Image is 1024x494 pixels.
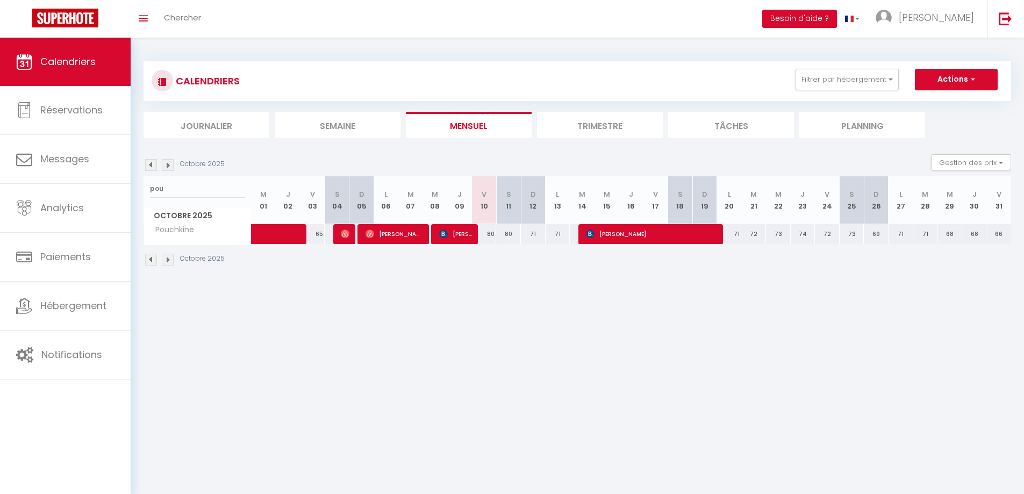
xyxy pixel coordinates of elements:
[815,224,840,244] div: 72
[40,152,89,166] span: Messages
[899,11,974,24] span: [PERSON_NAME]
[546,176,570,224] th: 13
[889,176,913,224] th: 27
[775,189,782,199] abbr: M
[447,176,472,224] th: 09
[692,176,717,224] th: 19
[962,176,987,224] th: 30
[432,189,438,199] abbr: M
[496,176,521,224] th: 11
[766,224,791,244] div: 73
[146,224,197,236] span: Pouchkine
[972,189,977,199] abbr: J
[825,189,829,199] abbr: V
[579,189,585,199] abbr: M
[496,224,521,244] div: 80
[521,224,546,244] div: 71
[521,176,546,224] th: 12
[144,208,251,224] span: Octobre 2025
[947,189,953,199] abbr: M
[864,224,889,244] div: 69
[937,176,962,224] th: 29
[472,176,497,224] th: 10
[398,176,423,224] th: 07
[506,189,511,199] abbr: S
[164,12,201,23] span: Chercher
[366,224,423,244] span: [PERSON_NAME]
[252,176,276,224] th: 01
[864,176,889,224] th: 26
[374,176,398,224] th: 06
[986,224,1011,244] div: 66
[570,176,595,224] th: 14
[876,10,892,26] img: ...
[439,224,472,244] span: [PERSON_NAME]
[643,176,668,224] th: 17
[873,189,879,199] abbr: D
[595,176,619,224] th: 15
[349,176,374,224] th: 05
[406,112,532,138] li: Mensuel
[325,176,349,224] th: 04
[457,189,462,199] abbr: J
[180,159,225,169] p: Octobre 2025
[275,112,400,138] li: Semaine
[341,224,349,244] span: [PERSON_NAME]
[41,348,102,361] span: Notifications
[800,189,805,199] abbr: J
[999,12,1012,25] img: logout
[913,224,938,244] div: 71
[472,224,497,244] div: 80
[741,176,766,224] th: 21
[423,176,448,224] th: 08
[849,189,854,199] abbr: S
[653,189,658,199] abbr: V
[40,299,106,312] span: Hébergement
[815,176,840,224] th: 24
[668,176,693,224] th: 18
[150,179,245,198] input: Rechercher un logement...
[668,112,794,138] li: Tâches
[40,250,91,263] span: Paiements
[286,189,290,199] abbr: J
[604,189,610,199] abbr: M
[741,224,766,244] div: 72
[32,9,98,27] img: Super Booking
[335,189,340,199] abbr: S
[728,189,731,199] abbr: L
[482,189,486,199] abbr: V
[180,254,225,264] p: Octobre 2025
[899,189,903,199] abbr: L
[300,176,325,224] th: 03
[791,176,815,224] th: 23
[407,189,414,199] abbr: M
[556,189,559,199] abbr: L
[937,224,962,244] div: 68
[40,103,103,117] span: Réservations
[997,189,1001,199] abbr: V
[586,224,718,244] span: [PERSON_NAME]
[962,224,987,244] div: 68
[678,189,683,199] abbr: S
[384,189,388,199] abbr: L
[889,224,913,244] div: 71
[791,224,815,244] div: 74
[913,176,938,224] th: 28
[915,69,998,90] button: Actions
[144,112,269,138] li: Journalier
[986,176,1011,224] th: 31
[260,189,267,199] abbr: M
[702,189,707,199] abbr: D
[359,189,364,199] abbr: D
[931,154,1011,170] button: Gestion des prix
[531,189,536,199] abbr: D
[173,69,240,93] h3: CALENDRIERS
[796,69,899,90] button: Filtrer par hébergement
[766,176,791,224] th: 22
[717,224,742,244] div: 71
[40,55,96,68] span: Calendriers
[40,201,84,214] span: Analytics
[619,176,643,224] th: 16
[762,10,837,28] button: Besoin d'aide ?
[840,176,864,224] th: 25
